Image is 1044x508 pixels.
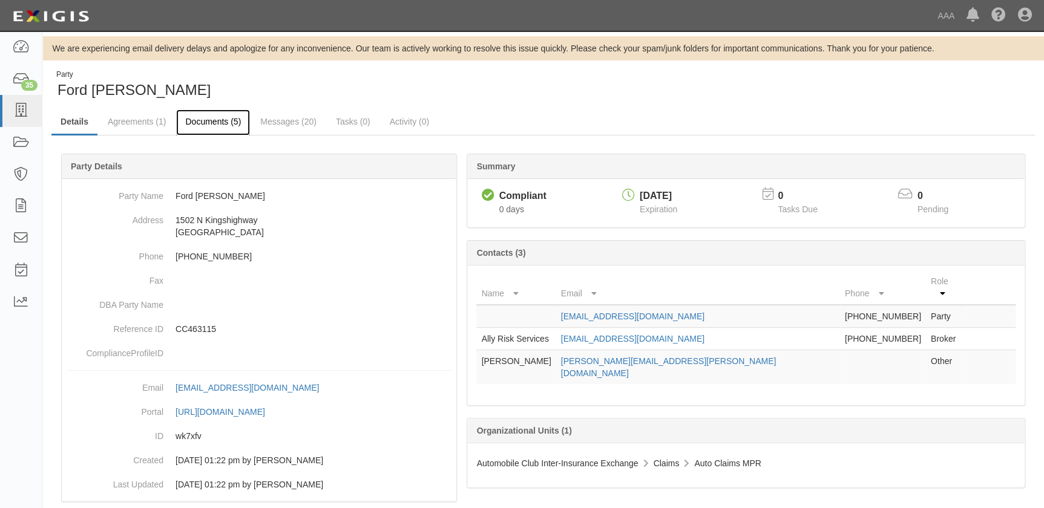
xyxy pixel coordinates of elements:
[926,270,967,305] th: Role
[67,244,451,269] dd: [PHONE_NUMBER]
[176,383,332,392] a: [EMAIL_ADDRESS][DOMAIN_NAME]
[51,109,97,135] a: Details
[67,317,163,335] dt: Reference ID
[67,293,163,311] dt: DBA Party Name
[176,109,250,135] a: Documents (5)
[561,356,776,378] a: [PERSON_NAME][EMAIL_ADDRESS][PERSON_NAME][DOMAIN_NAME]
[476,426,571,435] b: Organizational Units (1)
[67,448,451,472] dd: 10/30/2023 01:22 pm by Benjamin Tully
[67,424,451,448] dd: wk7xfv
[931,4,960,28] a: AAA
[694,458,761,468] span: Auto Claims MPR
[840,305,926,328] td: [PHONE_NUMBER]
[67,448,163,466] dt: Created
[918,204,948,214] span: Pending
[67,472,163,490] dt: Last Updated
[67,269,163,287] dt: Fax
[9,5,93,27] img: logo-5460c22ac91f19d4615b14bd174203de0afe785f0fc80cf4dbbc73dc1793850b.png
[67,341,163,359] dt: ComplianceProfileID
[926,328,967,350] td: Broker
[476,161,515,171] b: Summary
[840,328,926,350] td: [PHONE_NUMBER]
[918,189,964,203] p: 0
[176,407,278,417] a: [URL][DOMAIN_NAME]
[991,8,1006,23] i: Help Center - Complianz
[327,109,379,134] a: Tasks (0)
[640,189,677,203] div: [DATE]
[653,458,679,468] span: Claims
[67,424,163,442] dt: ID
[21,80,38,91] div: 35
[176,323,451,335] p: CC463115
[51,70,534,100] div: Ford Groves
[476,458,638,468] span: Automobile Club Inter-Insurance Exchange
[476,270,556,305] th: Name
[499,204,524,214] span: Since 08/13/2025
[476,328,556,350] td: Ally Risk Services
[561,311,704,321] a: [EMAIL_ADDRESS][DOMAIN_NAME]
[926,350,967,385] td: Other
[67,208,163,226] dt: Address
[476,248,525,258] b: Contacts (3)
[67,208,451,244] dd: 1502 N Kingshighway [GEOGRAPHIC_DATA]
[67,244,163,262] dt: Phone
[67,184,451,208] dd: Ford [PERSON_NAME]
[57,82,211,98] span: Ford [PERSON_NAME]
[381,109,438,134] a: Activity (0)
[67,184,163,202] dt: Party Name
[640,204,677,214] span: Expiration
[67,472,451,497] dd: 10/30/2023 01:22 pm by Benjamin Tully
[56,70,211,80] div: Party
[556,270,840,305] th: Email
[926,305,967,328] td: Party
[561,334,704,344] a: [EMAIL_ADDRESS][DOMAIN_NAME]
[67,400,163,418] dt: Portal
[176,382,319,394] div: [EMAIL_ADDRESS][DOMAIN_NAME]
[481,189,494,202] i: Compliant
[99,109,175,134] a: Agreements (1)
[778,189,832,203] p: 0
[67,376,163,394] dt: Email
[251,109,326,134] a: Messages (20)
[476,350,556,385] td: [PERSON_NAME]
[499,189,546,203] div: Compliant
[42,42,1044,54] div: We are experiencing email delivery delays and apologize for any inconvenience. Our team is active...
[71,161,122,171] b: Party Details
[778,204,817,214] span: Tasks Due
[840,270,926,305] th: Phone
